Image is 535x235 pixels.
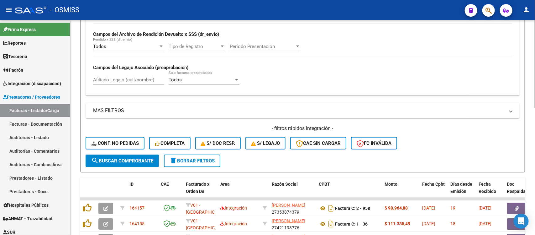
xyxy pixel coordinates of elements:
span: ID [129,182,134,187]
span: Integración [220,205,247,210]
button: CAE SIN CARGAR [290,137,346,150]
mat-panel-title: MAS FILTROS [93,107,505,114]
span: Area [220,182,230,187]
button: Buscar Comprobante [86,155,159,167]
datatable-header-cell: CPBT [316,178,382,205]
span: S/ legajo [251,140,280,146]
span: FC Inválida [357,140,391,146]
button: FC Inválida [351,137,397,150]
div: Open Intercom Messenger [514,214,529,229]
span: - OSMISS [50,3,79,17]
strong: Factura C: 2 - 958 [335,206,370,211]
span: 164157 [129,205,144,210]
datatable-header-cell: Fecha Recibido [476,178,504,205]
button: S/ Doc Resp. [195,137,241,150]
span: [DATE] [479,221,491,226]
span: Tipo de Registro [169,44,219,49]
button: S/ legajo [245,137,286,150]
span: CAE SIN CARGAR [296,140,341,146]
button: Conf. no pedidas [86,137,144,150]
mat-icon: delete [170,157,177,164]
span: [PERSON_NAME] [272,203,305,208]
span: Días desde Emisión [450,182,472,194]
div: 27353874379 [272,202,314,215]
span: Buscar Comprobante [91,158,153,164]
mat-icon: person [522,6,530,14]
strong: Campos del Archivo de Rendición Devuelto x SSS (dr_envio) [93,31,219,37]
span: Fecha Recibido [479,182,496,194]
span: ANMAT - Trazabilidad [3,215,52,222]
span: Monto [385,182,397,187]
span: Fecha Cpbt [422,182,445,187]
span: S/ Doc Resp. [201,140,235,146]
div: 27421193776 [272,217,314,231]
datatable-header-cell: Fecha Cpbt [420,178,448,205]
mat-expansion-panel-header: MAS FILTROS [86,103,520,118]
span: 18 [450,221,455,226]
span: Hospitales Públicos [3,202,49,209]
datatable-header-cell: Días desde Emisión [448,178,476,205]
span: Firma Express [3,26,36,33]
datatable-header-cell: Monto [382,178,420,205]
span: Completa [155,140,185,146]
span: Facturado x Orden De [186,182,209,194]
span: [DATE] [479,205,491,210]
span: Integración (discapacidad) [3,80,61,87]
span: 164155 [129,221,144,226]
span: CPBT [319,182,330,187]
span: Prestadores / Proveedores [3,94,60,101]
button: Completa [149,137,191,150]
i: Descargar documento [327,203,335,213]
strong: Campos del Legajo Asociado (preaprobación) [93,65,188,70]
span: [DATE] [422,221,435,226]
strong: $ 98.964,88 [385,205,408,210]
span: Todos [93,44,106,49]
h4: - filtros rápidos Integración - [86,125,520,132]
span: Reportes [3,40,26,46]
span: Conf. no pedidas [91,140,139,146]
span: [DATE] [422,205,435,210]
datatable-header-cell: CAE [158,178,183,205]
span: Borrar Filtros [170,158,215,164]
span: Tesorería [3,53,27,60]
span: CAE [161,182,169,187]
datatable-header-cell: Razón Social [269,178,316,205]
span: 19 [450,205,455,210]
strong: Factura C: 1 - 36 [335,221,368,227]
mat-icon: menu [5,6,13,14]
i: Descargar documento [327,219,335,229]
span: Todos [169,77,182,83]
span: [PERSON_NAME] [272,218,305,223]
strong: $ 111.335,49 [385,221,410,226]
span: Doc Respaldatoria [507,182,535,194]
span: Padrón [3,67,23,74]
span: Integración [220,221,247,226]
span: Razón Social [272,182,298,187]
button: Borrar Filtros [164,155,220,167]
datatable-header-cell: Facturado x Orden De [183,178,218,205]
datatable-header-cell: ID [127,178,158,205]
datatable-header-cell: Area [218,178,260,205]
mat-icon: search [91,157,99,164]
span: Período Presentación [230,44,295,49]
